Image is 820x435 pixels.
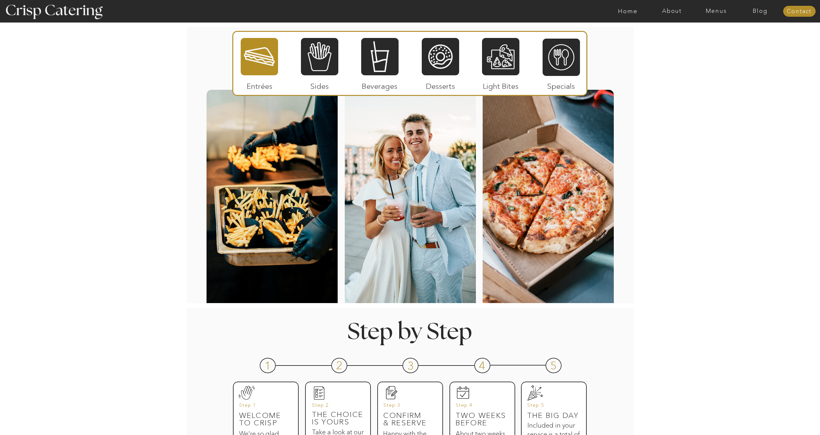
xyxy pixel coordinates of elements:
h3: Step 1 [239,403,288,412]
a: Home [606,8,650,14]
h3: The big day [527,412,580,421]
h3: 5 [550,360,558,369]
h3: 2 [336,360,343,369]
h3: 1 [265,360,272,369]
iframe: podium webchat widget prompt [710,334,820,411]
a: About [650,8,694,14]
a: Blog [738,8,782,14]
p: Desserts [419,75,462,94]
h3: Confirm & reserve [383,412,442,429]
h3: 4 [479,360,486,369]
h3: Welcome to Crisp [239,412,292,421]
h3: Step 4 [456,403,504,412]
h3: The Choice is yours [312,411,365,420]
p: Specials [540,75,583,94]
p: Sides [298,75,341,94]
p: Beverages [358,75,401,94]
h3: 3 [407,360,415,369]
h3: Step 3 [383,403,432,412]
h3: Step 5 [527,403,576,412]
p: Entrées [238,75,281,94]
h1: Step by Step [320,321,499,340]
a: Menus [694,8,738,14]
iframe: podium webchat widget bubble [756,403,820,435]
a: Contact [783,8,815,15]
p: Light Bites [479,75,522,94]
h3: Step 2 [312,403,361,412]
h3: Two weeks before [456,412,508,421]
